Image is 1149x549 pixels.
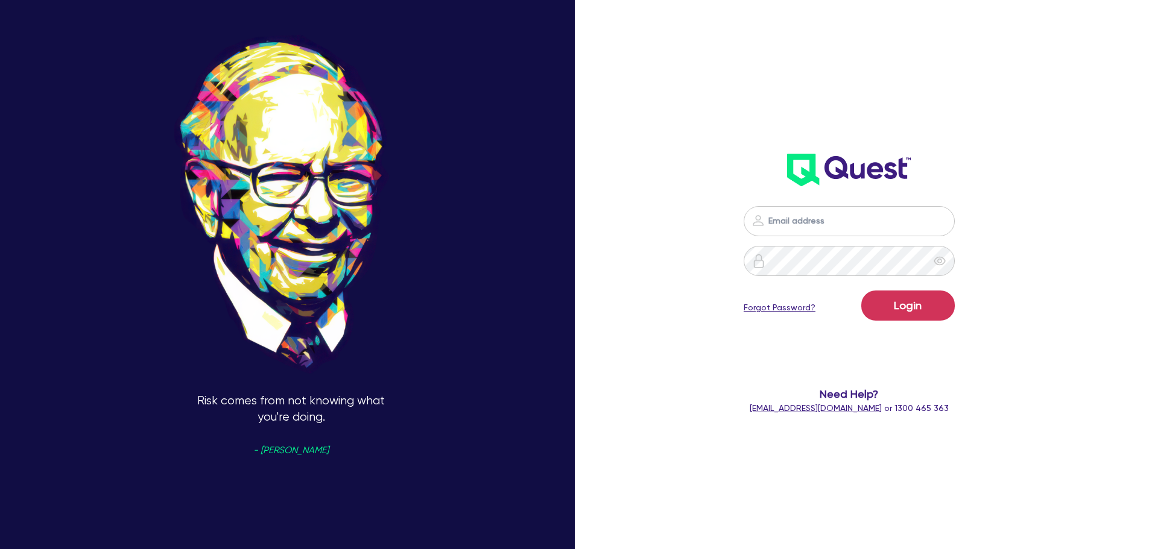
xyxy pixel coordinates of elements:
span: - [PERSON_NAME] [253,446,329,455]
img: icon-password [751,213,765,228]
a: Forgot Password? [744,301,815,314]
a: [EMAIL_ADDRESS][DOMAIN_NAME] [750,403,882,413]
span: Need Help? [695,386,1004,402]
input: Email address [744,206,955,236]
img: icon-password [752,254,766,268]
span: or 1300 465 363 [750,403,949,413]
button: Login [861,290,955,321]
span: eye [934,255,946,267]
img: wH2k97JdezQIQAAAABJRU5ErkJggg== [787,154,911,186]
